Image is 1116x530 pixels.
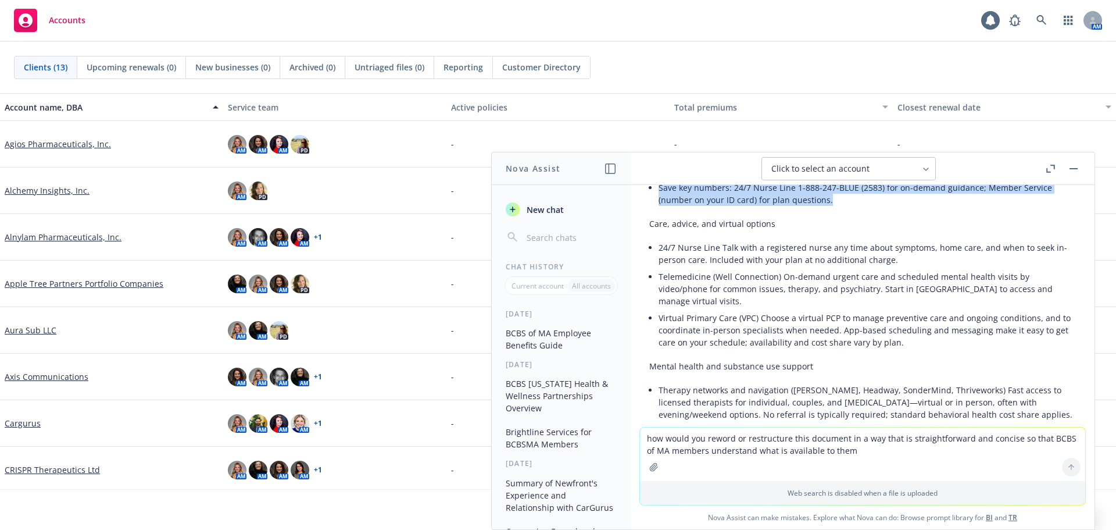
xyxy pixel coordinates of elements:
button: BCBS [US_STATE] Health & Wellness Partnerships Overview [501,374,621,418]
a: BI [986,513,993,522]
img: photo [270,461,288,479]
a: Alnylam Pharmaceuticals, Inc. [5,231,121,243]
a: Aura Sub LLC [5,324,56,336]
span: - [451,371,454,383]
img: photo [228,228,246,247]
img: photo [270,414,288,433]
p: Telemedicine (Well Connection) On-demand urgent care and scheduled mental health visits by video/... [659,271,1076,307]
h1: Nova Assist [506,162,560,175]
span: - [897,138,900,150]
span: - [451,278,454,290]
span: Archived (0) [289,61,335,73]
span: - [451,417,454,429]
li: Save key numbers: 24/7 Nurse Line 1-888-247-BLUE (2583) for on-demand guidance; Member Service (n... [659,179,1076,208]
span: Reporting [443,61,483,73]
a: Search [1030,9,1053,32]
a: Cargurus [5,417,41,429]
div: Chat History [492,262,631,272]
span: - [451,184,454,197]
p: Therapy networks and navigation ([PERSON_NAME], Headway, SonderMind, Thriveworks) Fast access to ... [659,384,1076,421]
img: photo [291,275,309,293]
span: - [674,138,677,150]
a: Alchemy Insights, Inc. [5,184,90,197]
p: Web search is disabled when a file is uploaded [647,488,1078,498]
span: - [451,138,454,150]
a: + 1 [314,234,322,241]
img: photo [228,321,246,340]
span: - [451,324,454,336]
button: New chat [501,199,621,220]
div: Closest renewal date [897,101,1099,113]
span: New chat [524,204,564,216]
span: Customer Directory [502,61,581,73]
img: photo [270,228,288,247]
img: photo [249,135,267,154]
a: TR [1008,513,1017,522]
a: Report a Bug [1003,9,1026,32]
button: Click to select an account [761,157,936,180]
span: Click to select an account [771,163,870,175]
button: Service team [223,93,446,121]
span: - [451,464,454,476]
a: + 1 [314,420,322,427]
p: Virtual Primary Care (VPC) Choose a virtual PCP to manage preventive care and ongoing conditions,... [659,312,1076,348]
p: Current account [512,281,564,291]
img: photo [249,414,267,433]
a: Axis Communications [5,371,88,383]
img: photo [291,368,309,386]
img: photo [270,368,288,386]
button: BCBS of MA Employee Benefits Guide [501,323,621,355]
button: Active policies [446,93,670,121]
div: Service team [228,101,442,113]
span: New businesses (0) [195,61,270,73]
span: Nova Assist can make mistakes. Explore what Nova can do: Browse prompt library for and [635,506,1090,529]
img: photo [249,321,267,340]
img: photo [228,135,246,154]
img: photo [249,182,267,200]
a: Apple Tree Partners Portfolio Companies [5,278,163,290]
p: All accounts [572,281,611,291]
a: Accounts [9,4,90,37]
a: Switch app [1057,9,1080,32]
button: Summary of Newfront's Experience and Relationship with CarGurus [501,474,621,517]
a: CRISPR Therapeutics Ltd [5,464,100,476]
img: photo [291,135,309,154]
div: Total premiums [674,101,875,113]
img: photo [228,414,246,433]
img: photo [228,182,246,200]
p: Virtual psychiatry (Talkiatry) Evaluation and ongoing [MEDICAL_DATA] by board‑certified psychiatr... [659,425,1076,462]
img: photo [249,275,267,293]
img: photo [291,228,309,247]
div: [DATE] [492,309,631,319]
img: photo [270,275,288,293]
img: photo [291,414,309,433]
img: photo [228,368,246,386]
div: [DATE] [492,360,631,369]
img: photo [270,135,288,154]
img: photo [249,228,267,247]
a: + 1 [314,467,322,474]
img: photo [228,461,246,479]
img: photo [249,461,267,479]
input: Search chats [524,229,617,246]
span: Accounts [49,16,85,25]
p: Care, advice, and virtual options [649,218,1076,230]
a: Agios Pharmaceuticals, Inc. [5,138,111,150]
button: Brightline Services for BCBSMA Members [501,422,621,454]
div: Account name, DBA [5,101,206,113]
img: photo [270,321,288,340]
img: photo [228,275,246,293]
a: + 1 [314,374,322,380]
button: Closest renewal date [893,93,1116,121]
div: Active policies [451,101,665,113]
div: [DATE] [492,458,631,468]
p: 24/7 Nurse Line Talk with a registered nurse any time about symptoms, home care, and when to seek... [659,241,1076,266]
span: Untriaged files (0) [355,61,424,73]
span: Clients (13) [24,61,67,73]
img: photo [291,461,309,479]
img: photo [249,368,267,386]
span: Upcoming renewals (0) [87,61,176,73]
button: Total premiums [670,93,893,121]
span: - [451,231,454,243]
p: Mental health and substance use support [649,360,1076,372]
